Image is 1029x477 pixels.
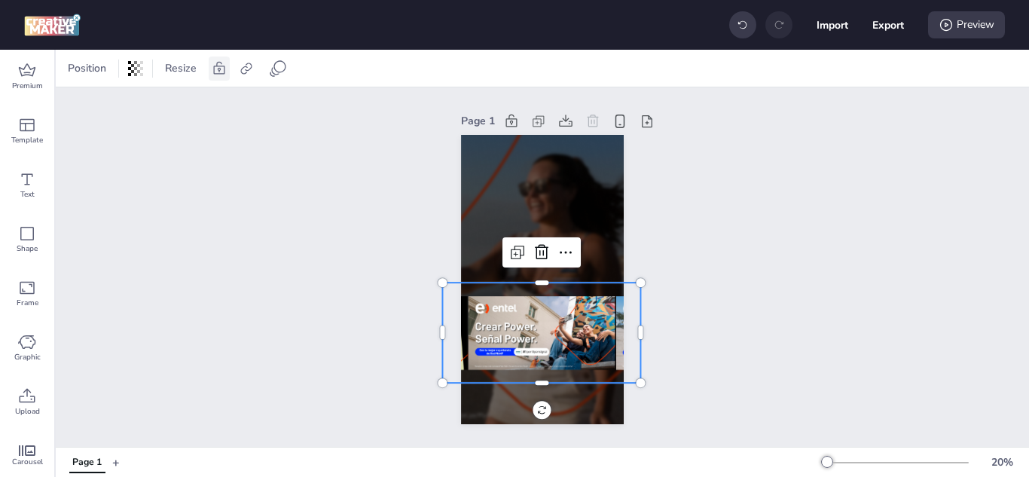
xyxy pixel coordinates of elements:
button: + [112,449,120,475]
button: Export [872,9,904,41]
span: Graphic [14,351,41,363]
span: Text [20,188,35,200]
span: Template [11,134,43,146]
div: Page 1 [461,113,495,129]
div: Preview [928,11,1005,38]
div: 20 % [984,454,1020,470]
span: Resize [162,60,200,76]
span: Premium [12,80,43,92]
span: Frame [17,297,38,309]
span: Carousel [12,456,43,468]
img: logo Creative Maker [24,14,81,36]
div: Page 1 [72,456,102,469]
span: Upload [15,405,40,417]
div: Tabs [62,449,112,475]
span: Position [65,60,109,76]
button: Import [817,9,848,41]
span: Shape [17,243,38,255]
